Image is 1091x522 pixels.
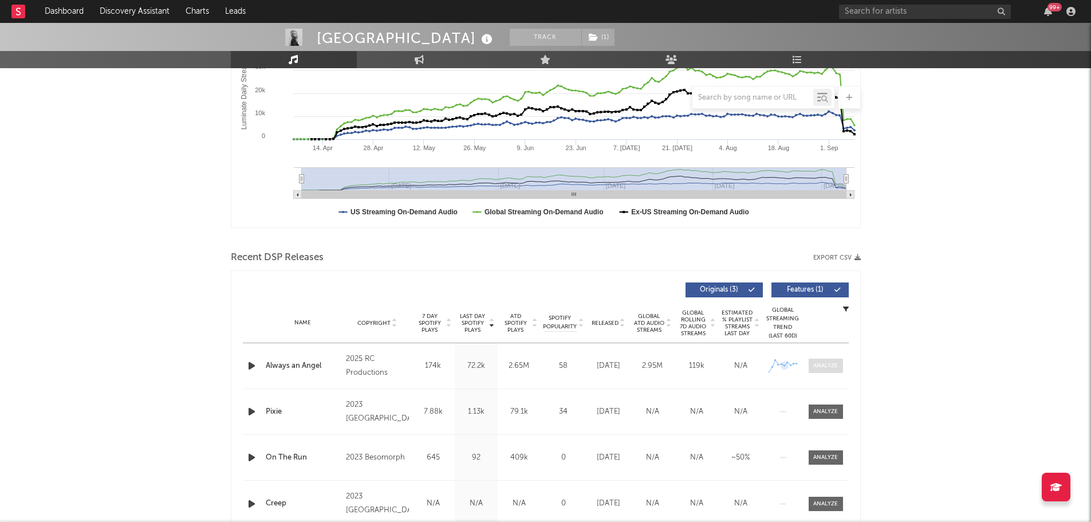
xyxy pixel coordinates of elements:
[510,29,581,46] button: Track
[463,144,486,151] text: 26. May
[589,406,628,418] div: [DATE]
[415,313,445,333] span: 7 Day Spotify Plays
[633,313,665,333] span: Global ATD Audio Streams
[415,406,452,418] div: 7.88k
[722,360,760,372] div: N/A
[722,498,760,509] div: N/A
[412,144,435,151] text: 12. May
[766,306,800,340] div: Global Streaming Trend (Last 60D)
[317,29,495,48] div: [GEOGRAPHIC_DATA]
[686,282,763,297] button: Originals(3)
[501,406,538,418] div: 79.1k
[813,254,861,261] button: Export CSV
[839,5,1011,19] input: Search for artists
[678,452,716,464] div: N/A
[589,452,628,464] div: [DATE]
[767,144,789,151] text: 18. Aug
[543,452,584,464] div: 0
[678,406,716,418] div: N/A
[313,144,333,151] text: 14. Apr
[458,406,495,418] div: 1.13k
[1047,3,1062,11] div: 99 +
[261,132,265,139] text: 0
[346,398,408,426] div: 2023 [GEOGRAPHIC_DATA]
[779,286,832,293] span: Features ( 1 )
[501,452,538,464] div: 409k
[415,360,452,372] div: 174k
[581,29,615,46] span: ( 1 )
[719,144,736,151] text: 4. Aug
[266,319,341,327] div: Name
[484,208,603,216] text: Global Streaming On-Demand Audio
[543,406,584,418] div: 34
[633,360,672,372] div: 2.95M
[633,452,672,464] div: N/A
[458,360,495,372] div: 72.2k
[346,490,408,517] div: 2023 [GEOGRAPHIC_DATA]
[363,144,383,151] text: 28. Apr
[589,360,628,372] div: [DATE]
[543,360,584,372] div: 58
[231,251,324,265] span: Recent DSP Releases
[266,498,341,509] a: Creep
[613,144,640,151] text: 7. [DATE]
[501,360,538,372] div: 2.65M
[692,93,813,103] input: Search by song name or URL
[346,352,408,380] div: 2025 RC Productions
[415,452,452,464] div: 645
[662,144,692,151] text: 21. [DATE]
[266,360,341,372] a: Always an Angel
[266,452,341,464] a: On The Run
[501,498,538,509] div: N/A
[678,360,716,372] div: 119k
[350,208,458,216] text: US Streaming On-Demand Audio
[722,452,760,464] div: ~ 50 %
[357,320,391,327] span: Copyright
[589,498,628,509] div: [DATE]
[678,309,709,337] span: Global Rolling 7D Audio Streams
[458,498,495,509] div: N/A
[592,320,619,327] span: Released
[517,144,534,151] text: 9. Jun
[458,313,488,333] span: Last Day Spotify Plays
[722,309,753,337] span: Estimated % Playlist Streams Last Day
[722,406,760,418] div: N/A
[678,498,716,509] div: N/A
[255,109,265,116] text: 10k
[543,314,577,331] span: Spotify Popularity
[633,498,672,509] div: N/A
[266,406,341,418] a: Pixie
[543,498,584,509] div: 0
[631,208,749,216] text: Ex-US Streaming On-Demand Audio
[633,406,672,418] div: N/A
[501,313,531,333] span: ATD Spotify Plays
[346,451,408,465] div: 2023 Besomorph
[1044,7,1052,16] button: 99+
[240,57,248,129] text: Luminate Daily Streams
[415,498,452,509] div: N/A
[693,286,746,293] span: Originals ( 3 )
[771,282,849,297] button: Features(1)
[458,452,495,464] div: 92
[565,144,586,151] text: 23. Jun
[582,29,615,46] button: (1)
[820,144,838,151] text: 1. Sep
